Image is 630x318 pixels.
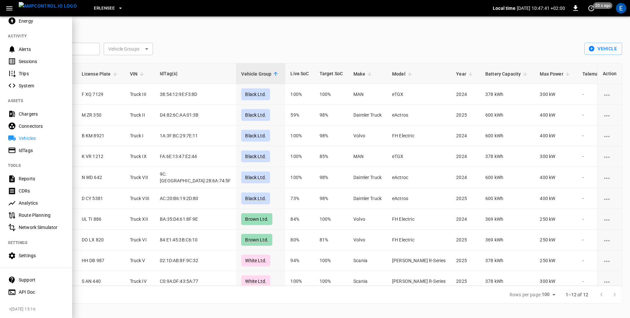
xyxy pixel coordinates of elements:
[19,252,64,259] div: Settings
[19,18,64,24] div: Energy
[19,289,64,295] div: API Doc
[19,175,64,182] div: Reports
[19,212,64,218] div: Route Planning
[19,135,64,142] div: Vehicles
[19,147,64,154] div: IdTags
[616,3,626,13] div: profile-icon
[19,70,64,77] div: Trips
[19,46,64,53] div: Alerts
[19,82,64,89] div: System
[9,306,67,313] span: v [DATE] 15:16
[19,224,64,231] div: Network Simulator
[19,277,64,283] div: Support
[19,2,77,10] img: ampcontrol.io logo
[517,5,565,11] p: [DATE] 10:47:41 +02:00
[19,111,64,117] div: Chargers
[493,5,515,11] p: Local time
[19,200,64,206] div: Analytics
[19,58,64,65] div: Sessions
[19,188,64,194] div: CDRs
[586,3,597,13] button: set refresh interval
[593,2,613,9] span: 20 s ago
[19,123,64,129] div: Connectors
[94,5,115,12] span: Erlensee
